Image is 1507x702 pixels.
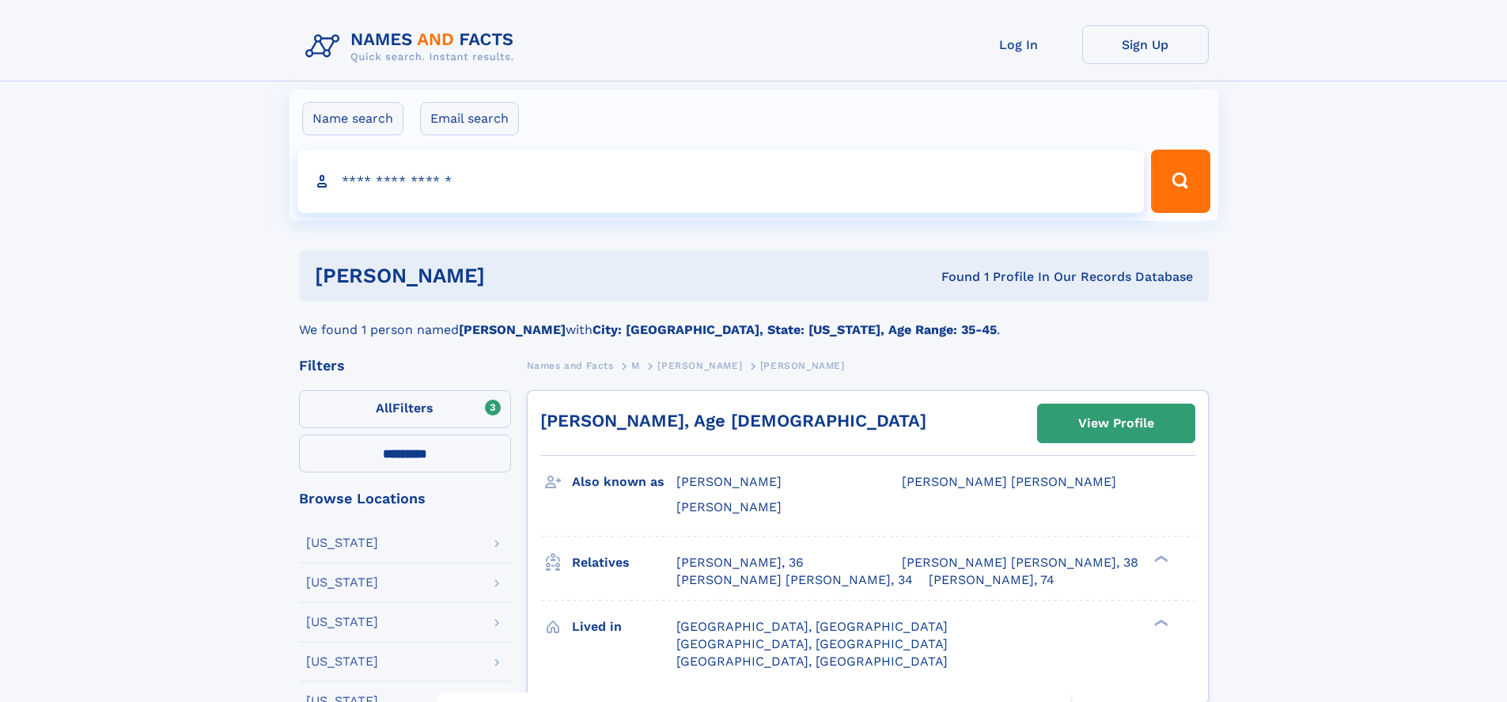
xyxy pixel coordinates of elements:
a: Sign Up [1082,25,1209,64]
span: [GEOGRAPHIC_DATA], [GEOGRAPHIC_DATA] [676,619,948,634]
a: View Profile [1038,404,1195,442]
span: [GEOGRAPHIC_DATA], [GEOGRAPHIC_DATA] [676,636,948,651]
a: [PERSON_NAME] [PERSON_NAME], 34 [676,571,913,589]
div: Filters [299,359,511,373]
img: Logo Names and Facts [299,25,527,68]
span: M [631,360,640,371]
a: M [631,355,640,375]
input: search input [297,150,1145,213]
div: Found 1 Profile In Our Records Database [713,268,1193,286]
span: [PERSON_NAME] [PERSON_NAME] [902,474,1116,489]
a: [PERSON_NAME] [PERSON_NAME], 38 [902,554,1138,571]
h1: [PERSON_NAME] [315,266,714,286]
label: Email search [420,102,519,135]
div: [US_STATE] [306,616,378,628]
a: [PERSON_NAME], Age [DEMOGRAPHIC_DATA] [540,411,926,431]
div: ❯ [1150,553,1169,563]
h3: Relatives [572,549,676,576]
h3: Also known as [572,469,676,495]
div: ❯ [1150,617,1169,628]
a: [PERSON_NAME], 74 [929,571,1055,589]
div: Browse Locations [299,491,511,506]
div: [US_STATE] [306,655,378,668]
a: [PERSON_NAME] [657,355,742,375]
span: [PERSON_NAME] [657,360,742,371]
a: [PERSON_NAME], 36 [676,554,804,571]
span: [GEOGRAPHIC_DATA], [GEOGRAPHIC_DATA] [676,654,948,669]
div: View Profile [1078,405,1154,442]
h3: Lived in [572,613,676,640]
label: Name search [302,102,403,135]
b: [PERSON_NAME] [459,322,566,337]
div: We found 1 person named with . [299,302,1209,340]
a: Log In [956,25,1082,64]
button: Search Button [1151,150,1210,213]
span: [PERSON_NAME] [760,360,845,371]
div: [US_STATE] [306,537,378,549]
b: City: [GEOGRAPHIC_DATA], State: [US_STATE], Age Range: 35-45 [593,322,997,337]
span: All [376,400,392,416]
label: Filters [299,390,511,428]
span: [PERSON_NAME] [676,474,782,489]
div: [US_STATE] [306,576,378,589]
a: Names and Facts [527,355,614,375]
span: [PERSON_NAME] [676,499,782,514]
